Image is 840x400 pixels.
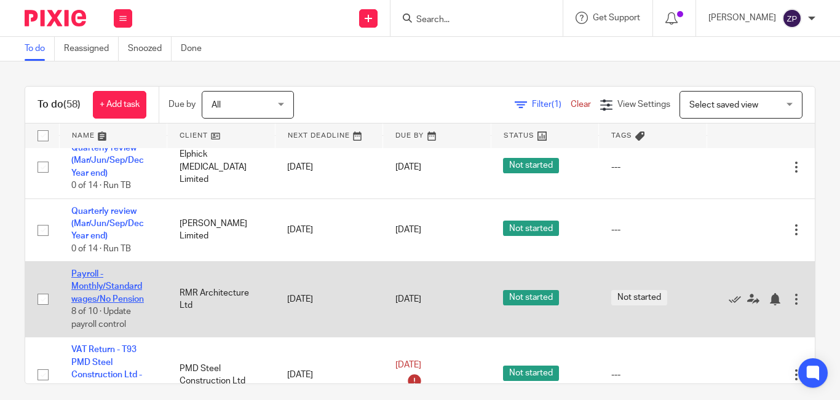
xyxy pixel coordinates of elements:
[503,366,559,381] span: Not started
[395,295,421,304] span: [DATE]
[395,225,421,234] span: [DATE]
[729,293,747,305] a: Mark as done
[611,369,695,381] div: ---
[275,262,383,337] td: [DATE]
[617,100,670,109] span: View Settings
[25,37,55,61] a: To do
[167,136,275,199] td: Elphick [MEDICAL_DATA] Limited
[593,14,640,22] span: Get Support
[395,361,421,369] span: [DATE]
[395,163,421,171] span: [DATE]
[415,15,526,26] input: Search
[275,136,383,199] td: [DATE]
[64,37,119,61] a: Reassigned
[71,181,131,190] span: 0 of 14 · Run TB
[25,10,86,26] img: Pixie
[611,224,695,236] div: ---
[71,144,144,178] a: Quarterly review (Mar/Jun/Sep/Dec Year end)
[571,100,591,109] a: Clear
[503,158,559,173] span: Not started
[167,198,275,262] td: [PERSON_NAME] Limited
[532,100,571,109] span: Filter
[552,100,561,109] span: (1)
[275,198,383,262] td: [DATE]
[611,132,632,139] span: Tags
[168,98,196,111] p: Due by
[503,221,559,236] span: Not started
[181,37,211,61] a: Done
[71,345,142,391] a: VAT Return - T93 PMD Steel Construction Ltd - sage
[71,270,144,304] a: Payroll - Monthly/Standard wages/No Pension
[71,307,131,329] span: 8 of 10 · Update payroll control
[167,262,275,337] td: RMR Architecture Ltd
[63,100,81,109] span: (58)
[128,37,172,61] a: Snoozed
[782,9,802,28] img: svg%3E
[708,12,776,24] p: [PERSON_NAME]
[503,290,559,305] span: Not started
[611,290,667,305] span: Not started
[71,245,131,253] span: 0 of 14 · Run TB
[71,207,144,241] a: Quarterly review (Mar/Jun/Sep/Dec Year end)
[212,101,221,109] span: All
[38,98,81,111] h1: To do
[689,101,758,109] span: Select saved view
[611,161,695,173] div: ---
[93,91,146,119] a: + Add task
